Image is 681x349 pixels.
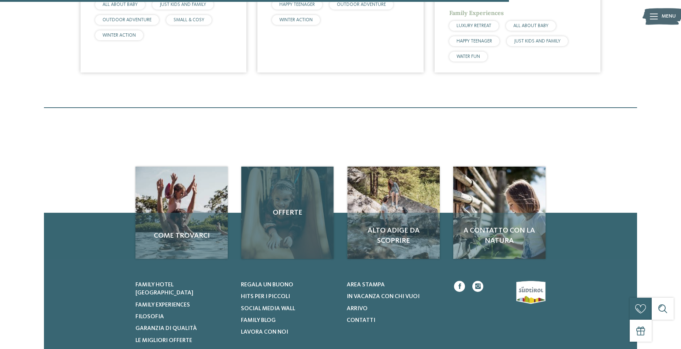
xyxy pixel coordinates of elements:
span: OUTDOOR ADVENTURE [337,2,386,7]
a: In vacanza con chi vuoi [347,293,443,301]
span: ALL ABOUT BABY [513,23,548,28]
span: WINTER ACTION [103,33,136,38]
span: Offerte [249,208,326,218]
a: Le migliori offerte [135,337,232,345]
span: Social Media Wall [241,306,295,312]
a: Cercate un hotel per famiglie? Qui troverete solo i migliori! Come trovarci [135,167,228,259]
span: Lavora con noi [241,329,288,335]
span: SMALL & COSY [174,18,204,22]
span: OUTDOOR ADVENTURE [103,18,152,22]
span: Family Experiences [449,9,504,16]
span: Family hotel [GEOGRAPHIC_DATA] [135,282,193,296]
img: Cercate un hotel per famiglie? Qui troverete solo i migliori! [347,167,440,259]
span: ALL ABOUT BABY [103,2,138,7]
a: Lavora con noi [241,328,337,336]
span: Alto Adige da scoprire [355,226,432,246]
a: Regala un buono [241,281,337,289]
span: Le migliori offerte [135,338,192,344]
span: JUST KIDS AND FAMILY [514,39,561,44]
a: Cercate un hotel per famiglie? Qui troverete solo i migliori! Offerte [241,167,334,259]
span: Contatti [347,318,375,323]
a: Contatti [347,316,443,324]
span: WATER FUN [457,54,480,59]
a: Family experiences [135,301,232,309]
span: A contatto con la natura [461,226,538,246]
span: Regala un buono [241,282,293,288]
span: Area stampa [347,282,385,288]
img: Cercate un hotel per famiglie? Qui troverete solo i migliori! [453,167,546,259]
a: Social Media Wall [241,305,337,313]
span: HAPPY TEENAGER [457,39,492,44]
span: Filosofia [135,314,164,320]
span: Family experiences [135,302,190,308]
span: LUXURY RETREAT [457,23,491,28]
img: Cercate un hotel per famiglie? Qui troverete solo i migliori! [135,167,228,259]
a: Area stampa [347,281,443,289]
span: JUST KIDS AND FAMILY [160,2,206,7]
a: Hits per i piccoli [241,293,337,301]
a: Cercate un hotel per famiglie? Qui troverete solo i migliori! Alto Adige da scoprire [347,167,440,259]
a: Family Blog [241,316,337,324]
span: Come trovarci [143,231,220,241]
a: Arrivo [347,305,443,313]
span: In vacanza con chi vuoi [347,294,420,300]
span: Garanzia di qualità [135,326,197,331]
a: Garanzia di qualità [135,324,232,333]
span: Arrivo [347,306,368,312]
a: Filosofia [135,313,232,321]
a: Family hotel [GEOGRAPHIC_DATA] [135,281,232,297]
span: Hits per i piccoli [241,294,290,300]
span: WINTER ACTION [279,18,313,22]
a: Cercate un hotel per famiglie? Qui troverete solo i migliori! A contatto con la natura [453,167,546,259]
span: Family Blog [241,318,276,323]
span: HAPPY TEENAGER [279,2,315,7]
